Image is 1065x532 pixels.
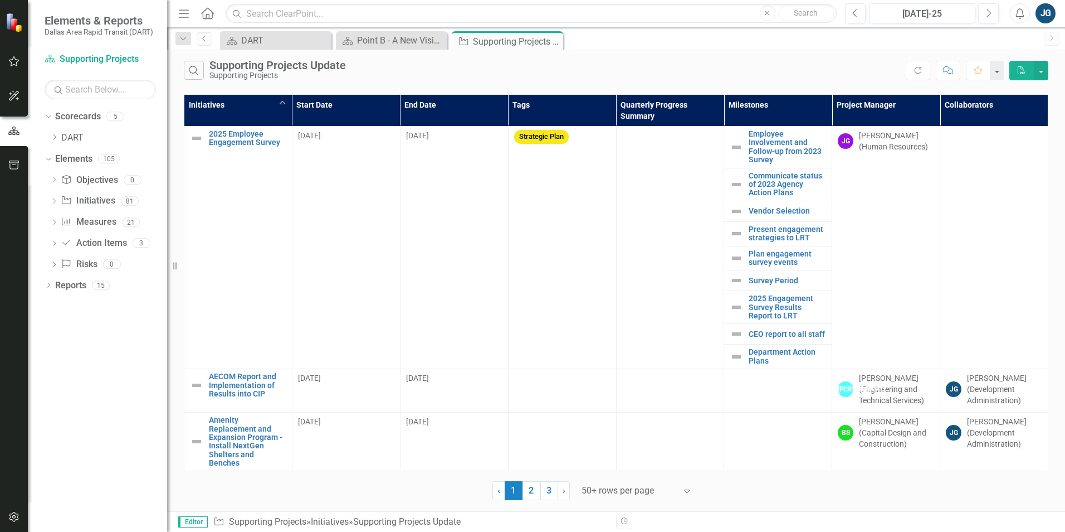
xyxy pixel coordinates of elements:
img: Not Defined [190,435,203,448]
a: 2025 Employee Engagement Survey [209,130,286,147]
img: Not Defined [730,227,743,240]
td: Double-Click to Edit Right Click for Context Menu [724,270,832,291]
button: [DATE]-25 [869,3,975,23]
span: [DATE] [298,417,321,426]
a: Risks [61,258,97,271]
img: Not Defined [730,274,743,287]
small: Dallas Area Rapid Transit (DART) [45,27,153,36]
td: Double-Click to Edit Right Click for Context Menu [184,127,292,369]
td: Double-Click to Edit [508,413,616,471]
img: Not Defined [730,350,743,364]
td: Double-Click to Edit [832,127,940,369]
span: [DATE] [406,374,429,383]
div: Supporting Projects Update [473,35,560,49]
a: Initiatives [311,516,349,527]
td: Double-Click to Edit [292,127,400,369]
img: Not Defined [730,252,743,265]
td: Double-Click to Edit Right Click for Context Menu [724,324,832,345]
div: 21 [122,217,140,227]
td: Double-Click to Edit Right Click for Context Menu [724,345,832,369]
img: Not Defined [730,301,743,314]
a: DART [223,33,329,47]
a: Communicate status of 2023 Agency Action Plans [749,172,826,197]
a: Supporting Projects [45,53,156,66]
div: 5 [106,112,124,122]
input: Search ClearPoint... [226,4,837,23]
span: Search [794,8,818,17]
img: Not Defined [730,178,743,191]
div: [PERSON_NAME] [838,381,853,397]
img: Not Defined [190,379,203,392]
td: Double-Click to Edit Right Click for Context Menu [724,201,832,221]
a: Point B - A New Vision for Mobility in [GEOGRAPHIC_DATA][US_STATE] [339,33,444,47]
span: [DATE] [298,131,321,140]
a: Employee Involvement and Follow-up from 2023 Survey [749,130,826,165]
a: Scorecards [55,110,101,123]
a: Measures [61,216,116,229]
div: Supporting Projects Update [353,516,461,527]
span: [DATE] [406,131,429,140]
div: JG [946,425,961,441]
div: DART [241,33,329,47]
div: 81 [121,196,139,206]
div: 0 [124,175,141,185]
td: Double-Click to Edit [940,413,1048,471]
td: Double-Click to Edit [400,127,508,369]
a: 2025 Engagement Survey Results Report to LRT [749,294,826,320]
img: Not Defined [730,205,743,218]
a: Amenity Replacement and Expansion Program - Install NextGen Shelters and Benches [209,416,286,467]
div: [PERSON_NAME] (Development Administration) [967,416,1042,449]
img: Not Defined [730,141,743,154]
div: Point B - A New Vision for Mobility in [GEOGRAPHIC_DATA][US_STATE] [357,33,444,47]
div: [PERSON_NAME] (Human Resources) [859,130,934,152]
div: Supporting Projects Update [209,59,346,71]
span: [DATE] [406,417,429,426]
td: Double-Click to Edit [508,369,616,413]
button: JG [1035,3,1056,23]
img: Not Defined [190,132,203,145]
td: Double-Click to Edit Right Click for Context Menu [724,127,832,168]
span: [DATE] [298,374,321,383]
span: Editor [178,516,208,528]
a: Elements [55,153,92,166]
div: 0 [103,260,121,269]
div: [DATE]-25 [873,7,971,21]
a: Reports [55,279,86,292]
div: [PERSON_NAME] (Development Administration) [967,373,1042,406]
a: AECOM Report and Implementation of Results into CIP [209,373,286,398]
div: 105 [98,154,120,163]
span: 1 [505,481,522,500]
div: 3 [133,239,150,248]
span: ‹ [497,485,500,496]
td: Double-Click to Edit [832,369,940,413]
td: Double-Click to Edit [616,413,724,471]
div: 15 [92,280,110,290]
td: Double-Click to Edit Right Click for Context Menu [724,168,832,201]
a: DART [61,132,167,144]
a: Department Action Plans [749,348,826,365]
td: Double-Click to Edit Right Click for Context Menu [724,291,832,324]
td: Double-Click to Edit [400,369,508,413]
td: Double-Click to Edit Right Click for Context Menu [184,413,292,471]
td: Double-Click to Edit [616,369,724,413]
img: Not Defined [730,327,743,341]
a: Present engagement strategies to LRT [749,225,826,243]
a: CEO report to all staff [749,330,826,338]
td: Double-Click to Edit [940,127,1048,369]
td: Double-Click to Edit [292,369,400,413]
td: Double-Click to Edit [400,413,508,471]
span: Elements & Reports [45,14,153,27]
div: JG [838,133,853,149]
a: Survey Period [749,277,826,285]
a: Action Items [61,237,126,250]
span: Strategic Plan [514,130,569,144]
div: Supporting Projects [209,71,346,80]
div: JG [946,381,961,397]
button: Search [778,6,834,21]
input: Search Below... [45,80,156,99]
a: Plan engagement survey events [749,250,826,267]
a: Vendor Selection [749,207,826,215]
td: Double-Click to Edit [508,127,616,369]
a: 2 [522,481,540,500]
